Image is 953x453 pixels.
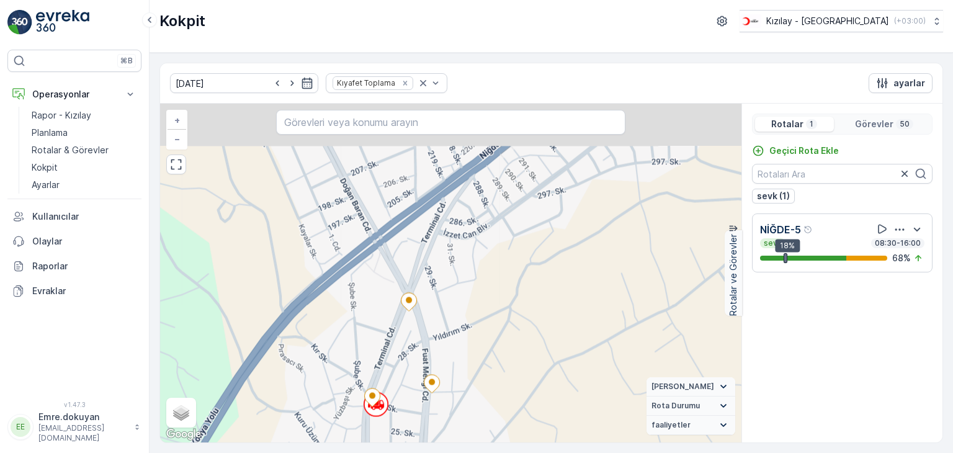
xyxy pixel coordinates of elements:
[893,77,925,89] p: ayarlar
[752,189,795,204] button: sevk (1)
[32,210,136,223] p: Kullanıcılar
[766,15,889,27] p: Kızılay - [GEOGRAPHIC_DATA]
[174,115,180,125] span: +
[333,77,397,89] div: Kıyafet Toplama
[168,399,195,426] a: Layers
[7,411,141,443] button: EEEmre.dokuyan[EMAIL_ADDRESS][DOMAIN_NAME]
[163,426,204,442] a: Bu bölgeyi Google Haritalar'da açın (yeni pencerede açılır)
[651,401,700,411] span: Rota Durumu
[38,411,128,423] p: Emre.dokuyan
[170,73,318,93] input: dd/mm/yyyy
[32,260,136,272] p: Raporlar
[32,109,91,122] p: Rapor - Kızılay
[808,119,815,129] p: 1
[120,56,133,66] p: ⌘B
[32,161,58,174] p: Kokpit
[647,397,735,416] summary: Rota Durumu
[7,254,141,279] a: Raporlar
[752,164,933,184] input: Rotaları Ara
[7,401,141,408] span: v 1.47.3
[869,73,933,93] button: ayarlar
[32,127,68,139] p: Planlama
[760,222,801,237] p: NİĞDE-5
[803,225,813,235] div: Yardım Araç İkonu
[898,119,911,129] p: 50
[32,144,109,156] p: Rotalar & Görevler
[27,107,141,124] a: Rapor - Kızılay
[159,11,205,31] p: Kokpit
[769,145,839,157] p: Geçici Rota Ekle
[894,16,926,26] p: ( +03:00 )
[398,78,412,88] div: Remove Kıyafet Toplama
[32,88,117,101] p: Operasyonlar
[11,417,30,437] div: EE
[651,382,714,392] span: [PERSON_NAME]
[874,238,922,248] p: 08:30-16:00
[168,130,186,148] a: Uzaklaştır
[7,229,141,254] a: Olaylar
[38,423,128,443] p: [EMAIL_ADDRESS][DOMAIN_NAME]
[855,118,893,130] p: Görevler
[32,285,136,297] p: Evraklar
[168,111,186,130] a: Yakınlaştır
[32,235,136,248] p: Olaylar
[651,420,691,430] span: faaliyetler
[740,10,943,32] button: Kızılay - [GEOGRAPHIC_DATA](+03:00)
[892,252,911,264] p: 68 %
[27,176,141,194] a: Ayarlar
[276,110,625,135] input: Görevleri veya konumu arayın
[27,141,141,159] a: Rotalar & Görevler
[763,238,783,248] p: sevk
[647,377,735,397] summary: [PERSON_NAME]
[7,82,141,107] button: Operasyonlar
[740,14,761,28] img: k%C4%B1z%C4%B1lay_D5CCths_t1JZB0k.png
[752,145,839,157] a: Geçici Rota Ekle
[775,239,800,253] div: 18%
[757,190,790,202] p: sevk (1)
[27,159,141,176] a: Kokpit
[32,179,60,191] p: Ayarlar
[27,124,141,141] a: Planlama
[174,133,181,144] span: −
[7,10,32,35] img: logo
[7,279,141,303] a: Evraklar
[36,10,89,35] img: logo_light-DOdMpM7g.png
[647,416,735,435] summary: faaliyetler
[727,234,740,316] p: Rotalar ve Görevler
[163,426,204,442] img: Google
[771,118,803,130] p: Rotalar
[7,204,141,229] a: Kullanıcılar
